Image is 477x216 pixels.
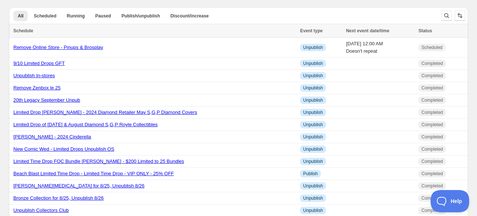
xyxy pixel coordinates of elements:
a: Limited Drop of [DATE] & August Diamond S,G,P Royle Collectibles [13,122,158,127]
span: All [18,13,23,19]
span: Unpublish [303,134,323,140]
span: Completed [421,207,443,213]
span: Scheduled [421,45,443,50]
a: 9/10 Limited Drops GFT [13,60,65,66]
span: Next event date/time [346,28,389,33]
iframe: Toggle Customer Support [431,190,470,212]
a: Remove Online Store - Pinups & Brosplay [13,45,103,50]
span: Completed [421,134,443,140]
span: Publish [303,171,318,177]
span: Schedule [13,28,33,33]
span: Completed [421,97,443,103]
a: [PERSON_NAME] - 2024 Cinderella [13,134,91,140]
span: Unpublish [303,97,323,103]
span: Unpublish [303,158,323,164]
span: Unpublish [303,45,323,50]
span: Completed [421,60,443,66]
span: Unpublish [303,183,323,189]
span: Completed [421,73,443,79]
a: Beach Blast Limited Time Drop - Limited Time Drop - VIP ONLY - 25% OFF [13,171,174,176]
a: Limited Drop [PERSON_NAME] - 2024 Diamond Retailer May S,G,P Diamond Covers [13,109,197,115]
span: Completed [421,171,443,177]
span: Discount/increase [170,13,208,19]
span: Completed [421,122,443,128]
span: Unpublish [303,85,323,91]
span: Unpublish [303,122,323,128]
span: Paused [95,13,111,19]
span: Unpublish [303,73,323,79]
span: Completed [421,183,443,189]
a: New Comic Wed - Limited Drops Unpublish OS [13,146,114,152]
span: Completed [421,85,443,91]
a: Limited Time Drop FOC Bundle [PERSON_NAME] - $200 Limited to 25 Bundles [13,158,184,164]
a: Unpublish Collectors Club [13,207,69,213]
span: Publish/unpublish [121,13,160,19]
span: Scheduled [34,13,56,19]
td: [DATE] 12:00 AM Doesn't repeat [344,38,416,58]
span: Running [67,13,85,19]
span: Status [418,28,432,33]
a: Remove Zenbox le 25 [13,85,60,91]
span: Unpublish [303,207,323,213]
span: Completed [421,195,443,201]
span: Event type [300,28,323,33]
span: Completed [421,109,443,115]
span: Completed [421,158,443,164]
a: Bronze Collection for 8/25, Unpublish 8/26 [13,195,104,201]
a: Unpublish In-stores [13,73,55,78]
span: Unpublish [303,195,323,201]
button: Sort the results [455,10,465,21]
span: Completed [421,146,443,152]
a: [PERSON_NAME][MEDICAL_DATA] for 8/25, Unpublish 8/26 [13,183,145,189]
button: Search and filter results [441,10,452,21]
span: Unpublish [303,146,323,152]
span: Unpublish [303,109,323,115]
span: Unpublish [303,60,323,66]
a: 20th Legacy September Unpub [13,97,80,103]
